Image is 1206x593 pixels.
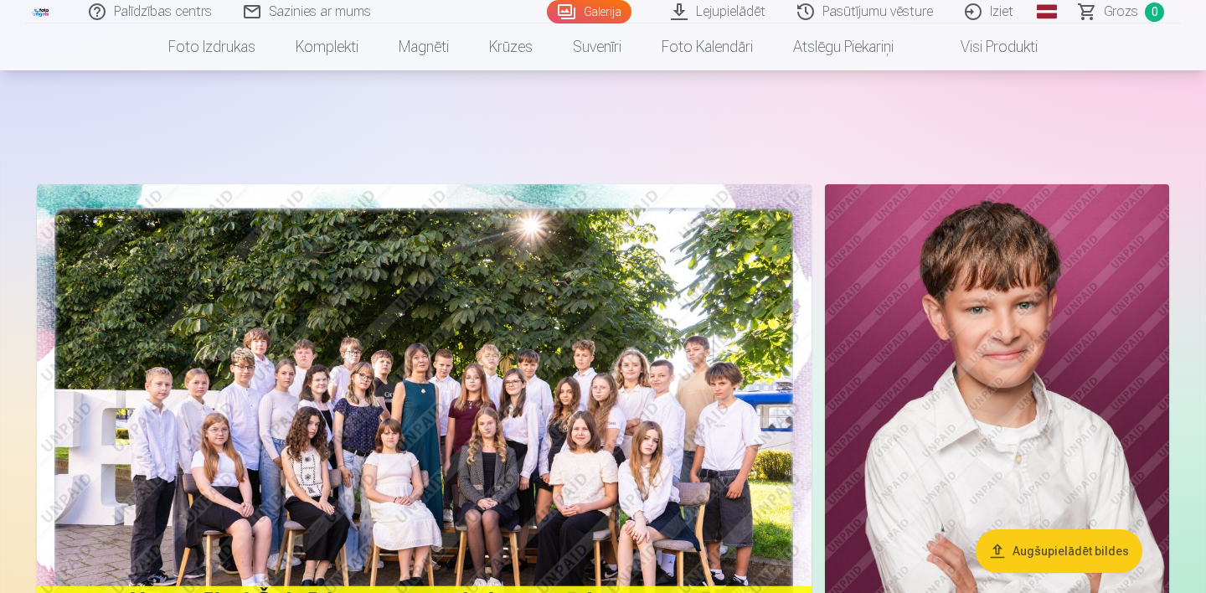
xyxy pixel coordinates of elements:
[276,23,379,70] a: Komplekti
[379,23,469,70] a: Magnēti
[469,23,553,70] a: Krūzes
[1145,3,1164,22] span: 0
[1104,2,1138,22] span: Grozs
[32,7,50,17] img: /fa1
[976,529,1142,573] button: Augšupielādēt bildes
[553,23,642,70] a: Suvenīri
[914,23,1058,70] a: Visi produkti
[642,23,773,70] a: Foto kalendāri
[773,23,914,70] a: Atslēgu piekariņi
[148,23,276,70] a: Foto izdrukas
